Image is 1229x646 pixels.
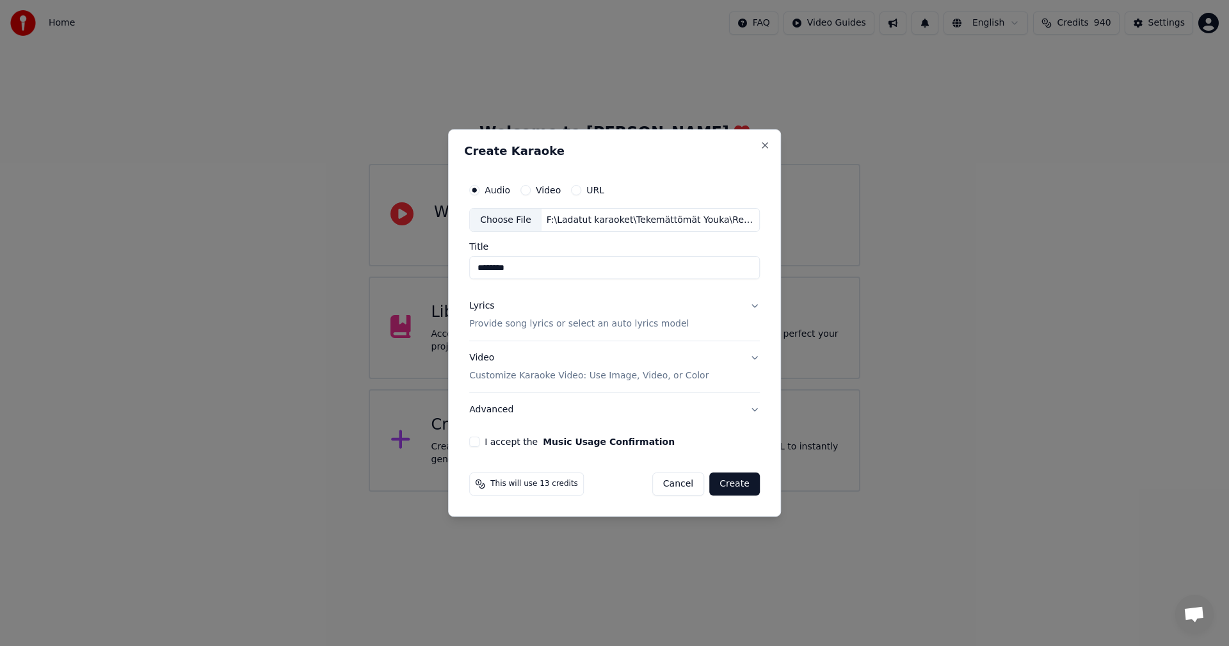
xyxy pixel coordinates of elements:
div: Lyrics [469,300,494,313]
button: I accept the [543,437,675,446]
span: This will use 13 credits [490,479,578,489]
label: Title [469,243,760,252]
button: VideoCustomize Karaoke Video: Use Image, Video, or Color [469,342,760,393]
div: Video [469,352,709,383]
label: Video [536,186,561,195]
p: Customize Karaoke Video: Use Image, Video, or Color [469,369,709,382]
button: LyricsProvide song lyrics or select an auto lyrics model [469,290,760,341]
h2: Create Karaoke [464,145,765,157]
label: URL [586,186,604,195]
label: Audio [485,186,510,195]
p: Provide song lyrics or select an auto lyrics model [469,318,689,331]
button: Create [709,472,760,496]
button: Cancel [652,472,704,496]
label: I accept the [485,437,675,446]
button: Advanced [469,393,760,426]
div: F:\Ladatut karaoket\Tekemättömät Youka\Remu\Täysikuu.m4a [542,214,759,227]
div: Choose File [470,209,542,232]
